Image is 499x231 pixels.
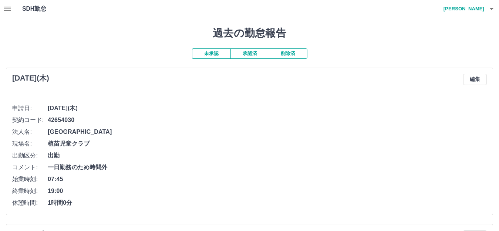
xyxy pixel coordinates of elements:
button: 承認済 [230,48,269,59]
span: 07:45 [48,175,487,184]
span: 法人名: [12,128,48,136]
span: 終業時刻: [12,187,48,196]
span: [GEOGRAPHIC_DATA] [48,128,487,136]
button: 未承認 [192,48,230,59]
span: 一日勤務のため時間外 [48,163,487,172]
span: 19:00 [48,187,487,196]
span: [DATE](木) [48,104,487,113]
span: 休憩時間: [12,198,48,207]
span: 出勤区分: [12,151,48,160]
h3: [DATE](木) [12,74,49,82]
span: 42654030 [48,116,487,125]
span: コメント: [12,163,48,172]
span: 植苗児童クラブ [48,139,487,148]
button: 編集 [463,74,487,85]
span: 1時間0分 [48,198,487,207]
span: 現場名: [12,139,48,148]
span: 契約コード: [12,116,48,125]
h1: 過去の勤怠報告 [6,27,493,40]
button: 削除済 [269,48,307,59]
span: 出勤 [48,151,487,160]
span: 申請日: [12,104,48,113]
span: 始業時刻: [12,175,48,184]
